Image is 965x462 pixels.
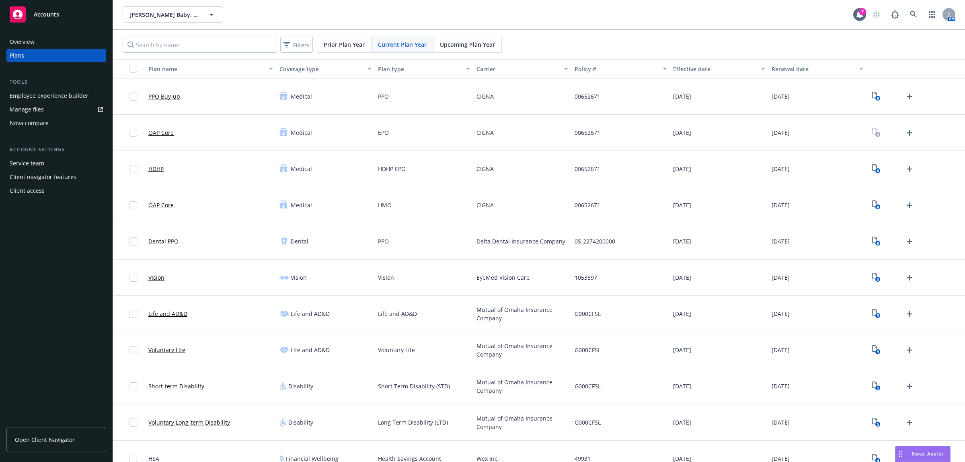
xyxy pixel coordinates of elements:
button: [PERSON_NAME] Baby, Inc. [123,6,223,23]
input: Toggle Row Selected [129,93,137,101]
span: [DATE] [673,346,691,354]
span: Mutual of Omaha Insurance Company [476,378,569,395]
div: Policy # [575,65,658,73]
text: 8 [877,96,879,101]
button: Nova Assist [895,446,951,462]
a: Search [905,6,922,23]
div: Account settings [6,146,106,154]
a: View Plan Documents [870,90,883,103]
a: View Plan Documents [870,416,883,429]
span: 00652671 [575,92,600,101]
a: Plans [6,49,106,62]
a: View Plan Documents [870,271,883,284]
span: Life and AD&D [291,309,330,318]
button: Policy # [571,59,670,78]
a: Upload Plan Documents [903,344,916,357]
a: HDHP [148,165,164,173]
span: Medical [291,92,312,101]
span: Open Client Navigator [15,435,75,444]
a: Upload Plan Documents [903,271,916,284]
span: [DATE] [772,201,790,209]
span: Dental [291,237,308,245]
span: [DATE] [673,382,691,390]
div: Client access [10,184,45,197]
span: Short Term Disability (STD) [378,382,450,390]
div: Renewal date [772,65,855,73]
span: Current Plan Year [378,40,427,49]
span: Filters [293,41,310,49]
span: [DATE] [673,273,691,282]
a: Life and AD&D [148,309,187,318]
a: OAP Core [148,201,174,209]
div: 7 [859,8,866,15]
input: Toggle Row Selected [129,346,137,354]
span: [DATE] [673,201,691,209]
text: 9 [877,241,879,246]
span: [DATE] [772,382,790,390]
a: Accounts [6,3,106,26]
span: Mutual of Omaha Insurance Company [476,414,569,431]
span: [DATE] [772,346,790,354]
div: Manage files [10,103,44,116]
div: Plan type [378,65,461,73]
button: Carrier [473,59,572,78]
span: Long Term Disability (LTD) [378,418,448,427]
span: [DATE] [772,128,790,137]
span: [DATE] [772,237,790,245]
span: [DATE] [673,165,691,173]
span: [DATE] [772,273,790,282]
span: Upcoming Plan Year [440,40,495,49]
a: View Plan Documents [870,235,883,248]
text: 8 [877,204,879,210]
div: Carrier [476,65,560,73]
span: CIGNA [476,92,494,101]
span: 00652671 [575,165,600,173]
a: Overview [6,35,106,48]
span: 1053597 [575,273,597,282]
a: Upload Plan Documents [903,307,916,320]
a: Report a Bug [887,6,903,23]
a: Manage files [6,103,106,116]
span: CIGNA [476,128,494,137]
a: View Plan Documents [870,380,883,393]
a: OAP Core [148,128,174,137]
a: View Plan Documents [870,199,883,212]
span: Medical [291,201,312,209]
a: Upload Plan Documents [903,380,916,393]
span: Vision [378,273,394,282]
span: [DATE] [673,309,691,318]
input: Toggle Row Selected [129,310,137,318]
span: HMO [378,201,392,209]
a: Voluntary Life [148,346,185,354]
div: Drag to move [895,446,905,462]
div: Overview [10,35,35,48]
div: Tools [6,78,106,86]
span: 00652671 [575,128,600,137]
span: EPO [378,128,389,137]
button: Effective date [670,59,768,78]
span: [DATE] [673,128,691,137]
span: Life and AD&D [291,346,330,354]
text: 8 [877,168,879,173]
a: Dental PPO [148,237,179,245]
div: Plan name [148,65,264,73]
span: Medical [291,128,312,137]
span: PPO [378,237,389,245]
span: 00652671 [575,201,600,209]
a: Client navigator features [6,171,106,184]
span: Filters [282,39,311,51]
span: Disability [288,418,313,427]
span: [DATE] [772,418,790,427]
a: View Plan Documents [870,126,883,139]
span: CIGNA [476,165,494,173]
div: Effective date [673,65,756,73]
span: [DATE] [673,92,691,101]
button: Coverage type [276,59,375,78]
div: Nova compare [10,117,49,130]
span: Vision [291,273,307,282]
span: Medical [291,165,312,173]
a: View Plan Documents [870,163,883,175]
text: 5 [877,422,879,427]
text: 5 [877,313,879,318]
input: Search by name [123,37,277,53]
